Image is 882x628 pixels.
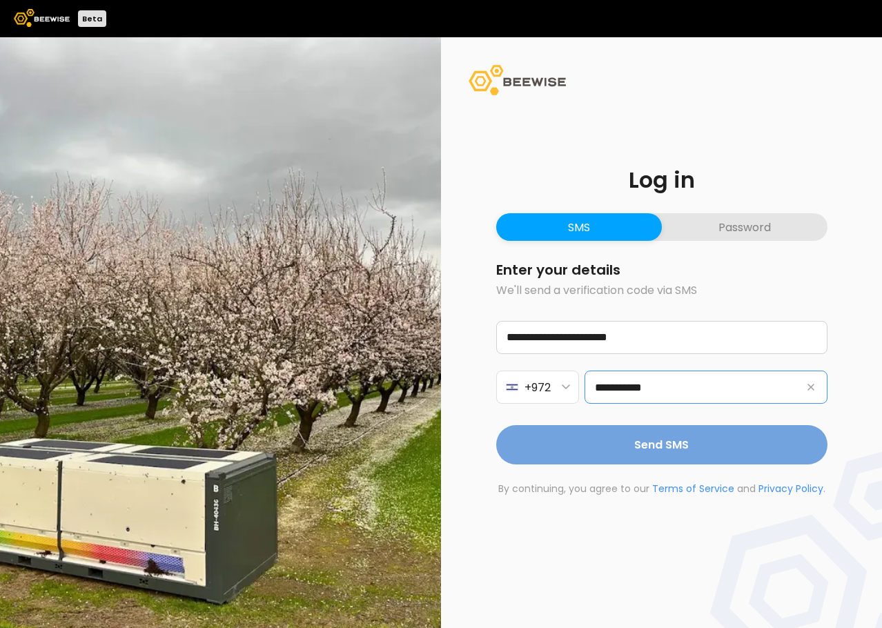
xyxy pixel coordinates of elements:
a: Terms of Service [652,482,734,495]
div: Beta [78,10,106,27]
a: Privacy Policy [758,482,823,495]
p: By continuing, you agree to our and . [496,482,827,496]
span: Send SMS [634,436,689,453]
button: SMS [496,213,662,241]
p: We'll send a verification code via SMS [496,282,827,299]
img: Beewise logo [14,9,70,27]
button: Send SMS [496,425,827,464]
span: +972 [525,379,551,396]
button: Clear phone number [803,379,819,395]
button: +972 [496,371,579,404]
h2: Enter your details [496,263,827,277]
h1: Log in [496,169,827,191]
button: Password [662,213,827,241]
